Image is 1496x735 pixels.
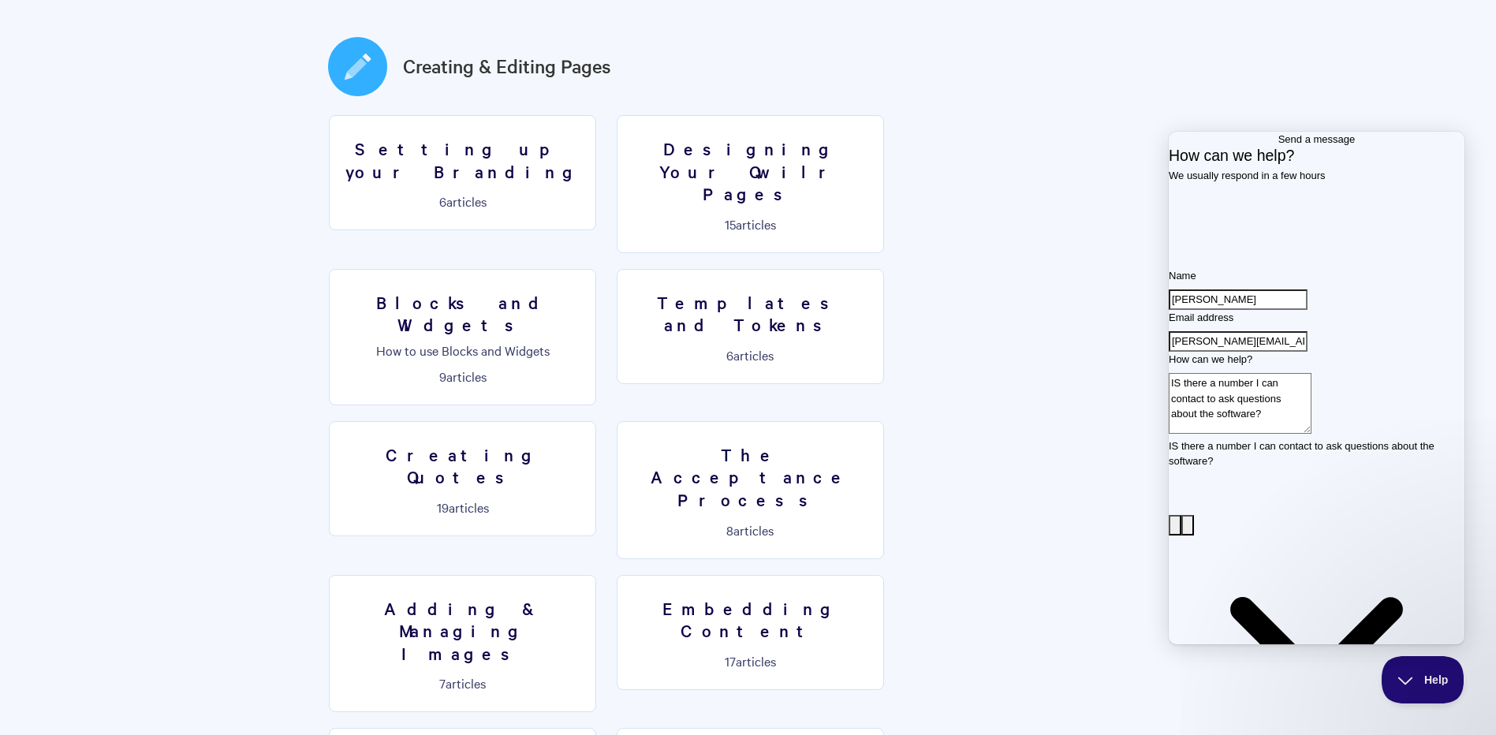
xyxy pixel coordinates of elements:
h3: Embedding Content [627,597,874,642]
h3: Blocks and Widgets [339,291,586,336]
h3: The Acceptance Process [627,443,874,511]
a: Blocks and Widgets How to use Blocks and Widgets 9articles [329,269,596,405]
iframe: Help Scout Beacon - Live Chat, Contact Form, and Knowledge Base [1169,132,1464,644]
p: articles [339,194,586,208]
p: articles [339,500,586,514]
span: 19 [437,498,449,516]
span: 15 [725,215,736,233]
span: 17 [725,652,736,670]
p: articles [339,676,586,690]
span: 6 [439,192,446,210]
a: The Acceptance Process 8articles [617,421,884,559]
h3: Setting up your Branding [339,137,586,182]
h3: Designing Your Qwilr Pages [627,137,874,205]
a: Designing Your Qwilr Pages 15articles [617,115,884,253]
span: 6 [726,346,733,364]
p: How to use Blocks and Widgets [339,343,586,357]
p: articles [339,369,586,383]
p: articles [627,523,874,537]
iframe: Help Scout Beacon - Close [1382,656,1464,703]
p: articles [627,348,874,362]
a: Embedding Content 17articles [617,575,884,690]
span: 9 [439,367,446,385]
h3: Creating Quotes [339,443,586,488]
span: 7 [439,674,446,692]
p: articles [627,217,874,231]
a: Templates and Tokens 6articles [617,269,884,384]
a: Creating & Editing Pages [403,52,611,80]
a: Creating Quotes 19articles [329,421,596,536]
h3: Templates and Tokens [627,291,874,336]
a: Setting up your Branding 6articles [329,115,596,230]
a: Adding & Managing Images 7articles [329,575,596,713]
h3: Adding & Managing Images [339,597,586,665]
p: articles [627,654,874,668]
span: 8 [726,521,733,539]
